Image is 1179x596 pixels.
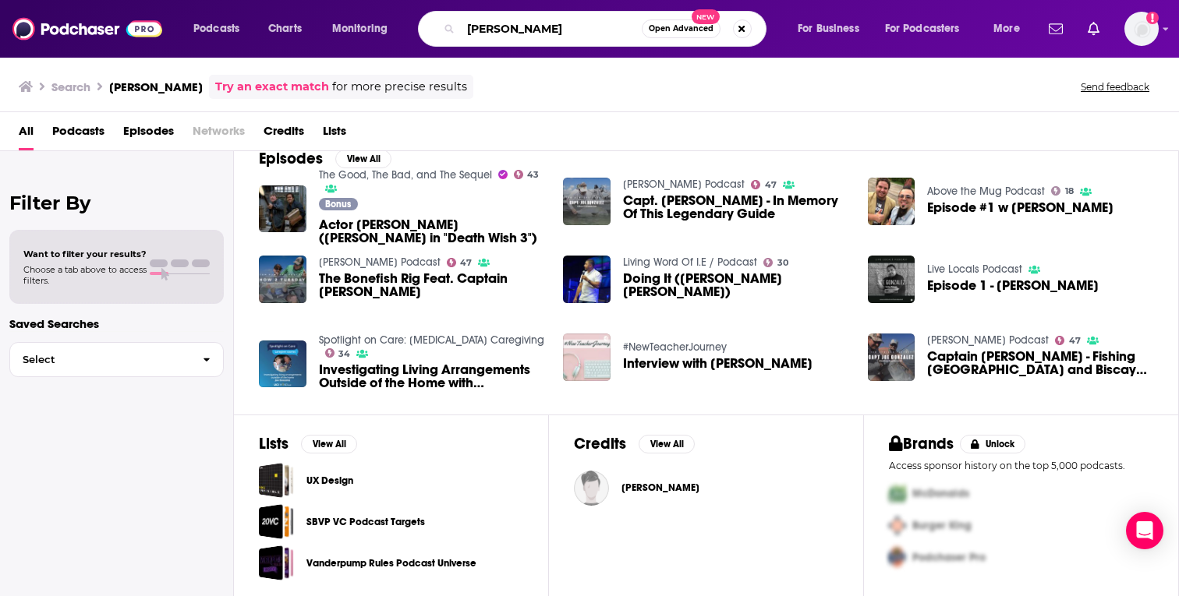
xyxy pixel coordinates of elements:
[927,350,1153,376] a: Captain Joe Gonzalez - Fishing Miami and Biscayne Bay since 1987
[927,185,1045,198] a: Above the Mug Podcast
[321,16,408,41] button: open menu
[259,340,306,388] img: Investigating Living Arrangements Outside of the Home with Joe Gonzalez
[927,263,1022,276] a: Live Locals Podcast
[319,218,545,245] span: Actor [PERSON_NAME] ([PERSON_NAME] in "Death Wish 3")
[23,249,147,259] span: Want to filter your results?
[12,14,162,44] img: Podchaser - Follow, Share and Rate Podcasts
[9,342,224,377] button: Select
[259,256,306,303] img: The Bonefish Rig Feat. Captain Joe Gonzalez
[765,182,777,189] span: 47
[319,272,545,298] a: The Bonefish Rig Feat. Captain Joe Gonzalez
[1065,188,1074,195] span: 18
[563,333,611,381] img: Interview with Joe Gonzalez
[1146,12,1159,24] svg: Add a profile image
[19,118,34,150] a: All
[1055,336,1081,345] a: 47
[574,434,695,453] a: CreditsView All
[259,434,289,453] h2: Lists
[52,118,104,150] span: Podcasts
[1076,80,1154,93] button: Send feedback
[259,545,294,580] a: Vanderpump Rules Podcast Universe
[751,180,777,189] a: 47
[10,354,190,365] span: Select
[889,460,1153,471] p: Access sponsor history on the top 5,000 podcasts.
[1082,16,1106,42] a: Show notifications dropdown
[259,149,323,168] h2: Episodes
[649,25,713,33] span: Open Advanced
[623,272,849,298] span: Doing It ([PERSON_NAME] [PERSON_NAME])
[109,79,203,94] h3: [PERSON_NAME]
[868,333,915,381] img: Captain Joe Gonzalez - Fishing Miami and Biscayne Bay since 1987
[623,357,813,370] a: Interview with Joe Gonzalez
[9,192,224,214] h2: Filter By
[868,256,915,303] img: Episode 1 - Joe Gonzalez
[325,348,351,358] a: 34
[787,16,879,41] button: open menu
[798,18,859,40] span: For Business
[912,487,969,500] span: McDonalds
[259,434,357,453] a: ListsView All
[1069,337,1081,344] span: 47
[259,463,294,498] a: UX Design
[927,350,1153,376] span: Captain [PERSON_NAME] - Fishing [GEOGRAPHIC_DATA] and Biscayne Bay since [DATE]
[639,435,695,453] button: View All
[623,194,849,220] span: Capt. [PERSON_NAME] - In Memory Of This Legendary Guide
[319,168,492,182] a: The Good, The Bad, and The Sequel
[264,118,304,150] span: Credits
[193,118,245,150] span: Networks
[306,472,353,489] a: UX Design
[623,178,745,191] a: Tom Rowland Podcast
[763,258,788,267] a: 30
[319,363,545,390] span: Investigating Living Arrangements Outside of the Home with [PERSON_NAME]
[51,79,90,94] h3: Search
[621,481,699,494] span: [PERSON_NAME]
[259,504,294,539] a: SBVP VC Podcast Targets
[461,16,642,41] input: Search podcasts, credits, & more...
[23,264,147,286] span: Choose a tab above to access filters.
[319,333,544,347] a: Spotlight on Care: Alzheimer's Caregiving
[123,118,174,150] a: Episodes
[993,18,1020,40] span: More
[1124,12,1159,46] button: Show profile menu
[868,178,915,225] img: Episode #1 w Joe Gonzalez
[447,258,473,267] a: 47
[563,256,611,303] img: Doing It (Pastor Joe Joe Gonzalez)
[335,150,391,168] button: View All
[1124,12,1159,46] img: User Profile
[885,18,960,40] span: For Podcasters
[323,118,346,150] a: Lists
[268,18,302,40] span: Charts
[1124,12,1159,46] span: Logged in as sschroeder
[215,78,329,96] a: Try an exact match
[460,259,472,266] span: 47
[883,510,912,541] img: Second Pro Logo
[259,149,391,168] a: EpisodesView All
[642,19,720,38] button: Open AdvancedNew
[912,551,986,564] span: Podchaser Pro
[1126,512,1163,549] div: Open Intercom Messenger
[332,18,388,40] span: Monitoring
[325,199,351,209] span: Bonus
[574,471,609,506] img: Joel Gonzalez
[259,185,306,233] img: Actor Joe Gonzalez (Rodriguez in "Death Wish 3")
[883,541,912,573] img: Third Pro Logo
[563,178,611,225] img: Capt. Joe Gonzalez - In Memory Of This Legendary Guide
[514,170,540,179] a: 43
[319,218,545,245] a: Actor Joe Gonzalez (Rodriguez in "Death Wish 3")
[927,279,1099,292] span: Episode 1 - [PERSON_NAME]
[875,16,982,41] button: open menu
[306,555,476,572] a: Vanderpump Rules Podcast Universe
[623,194,849,220] a: Capt. Joe Gonzalez - In Memory Of This Legendary Guide
[332,78,467,96] span: for more precise results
